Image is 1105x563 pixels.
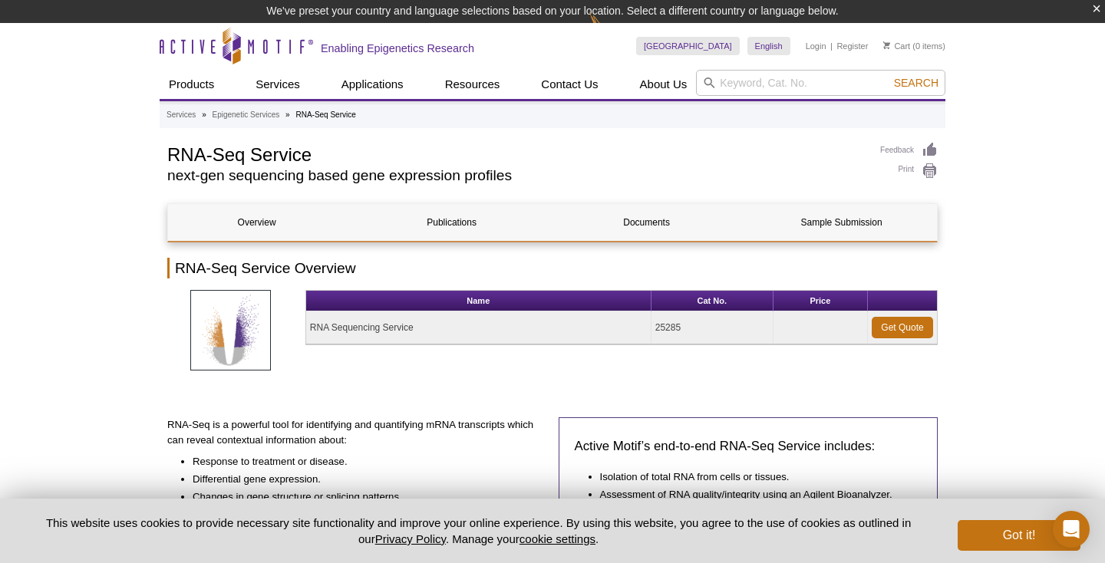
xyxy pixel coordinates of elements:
p: RNA-Seq is a powerful tool for identifying and quantifying mRNA transcripts which can reveal cont... [167,417,547,448]
img: Change Here [589,12,630,48]
a: Print [880,163,938,179]
a: Epigenetic Services [212,108,279,122]
li: (0 items) [883,37,945,55]
img: Your Cart [883,41,890,49]
li: » [202,110,206,119]
th: Price [773,291,868,311]
a: Register [836,41,868,51]
li: » [285,110,290,119]
h3: Active Motif’s end-to-end RNA-Seq Service includes: [575,437,922,456]
a: Cart [883,41,910,51]
li: | [830,37,833,55]
a: Sample Submission [753,204,930,241]
li: Changes in gene structure or splicing patterns [193,487,532,505]
a: Contact Us [532,70,607,99]
li: Differential gene expression. [193,469,532,487]
li: Response to treatment or disease. [193,452,532,469]
a: Resources [436,70,510,99]
a: Get Quote [872,317,933,338]
input: Keyword, Cat. No. [696,70,945,96]
a: Publications [363,204,540,241]
h2: next-gen sequencing based gene expression profiles [167,169,865,183]
img: RNA-Seq Services [190,290,271,370]
button: Got it! [958,520,1080,551]
a: Login [806,41,826,51]
a: Services [246,70,309,99]
li: RNA-Seq Service [295,110,355,119]
a: Applications [332,70,413,99]
div: Open Intercom Messenger [1053,511,1090,548]
a: Services [167,108,196,122]
button: Search [889,76,943,90]
h2: RNA-Seq Service Overview [167,258,938,278]
th: Cat No. [651,291,773,311]
li: Isolation of total RNA from cells or tissues. [600,467,907,485]
button: cookie settings [520,532,595,545]
a: Privacy Policy [375,532,446,545]
h2: Enabling Epigenetics Research [321,41,474,55]
td: 25285 [651,311,773,344]
td: RNA Sequencing Service [306,311,651,344]
p: This website uses cookies to provide necessary site functionality and improve your online experie... [25,515,932,547]
th: Name [306,291,651,311]
a: [GEOGRAPHIC_DATA] [636,37,740,55]
a: English [747,37,790,55]
a: Feedback [880,142,938,159]
h1: RNA-Seq Service [167,142,865,165]
a: About Us [631,70,697,99]
a: Products [160,70,223,99]
li: Assessment of RNA quality/integrity using an Agilent Bioanalyzer. [600,485,907,502]
a: Overview [168,204,345,241]
a: Documents [558,204,735,241]
span: Search [894,77,938,89]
